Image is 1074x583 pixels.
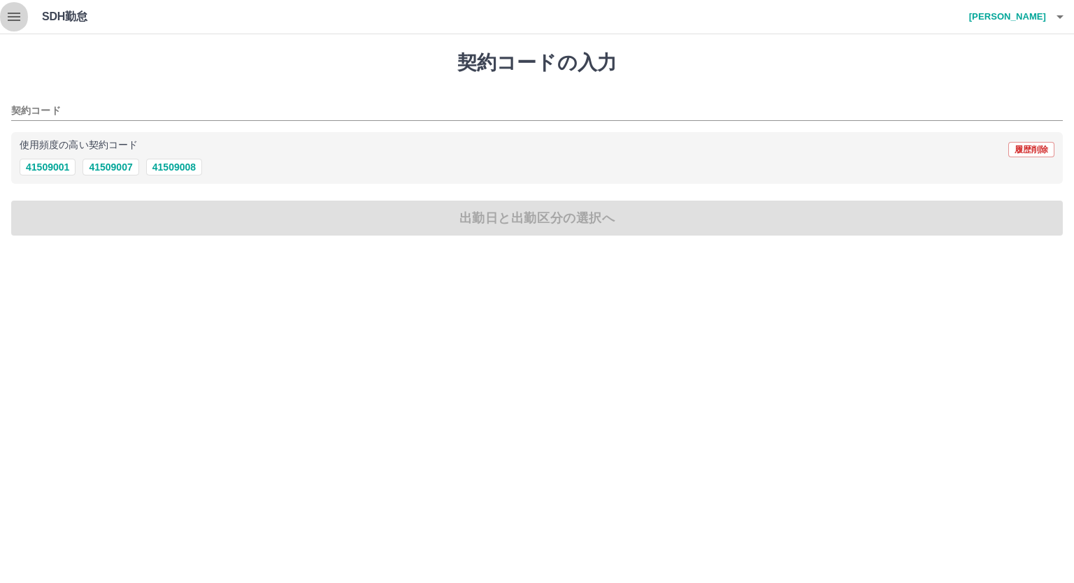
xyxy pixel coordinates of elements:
[11,51,1063,75] h1: 契約コードの入力
[83,159,138,175] button: 41509007
[1008,142,1054,157] button: 履歴削除
[20,141,138,150] p: 使用頻度の高い契約コード
[146,159,202,175] button: 41509008
[20,159,76,175] button: 41509001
